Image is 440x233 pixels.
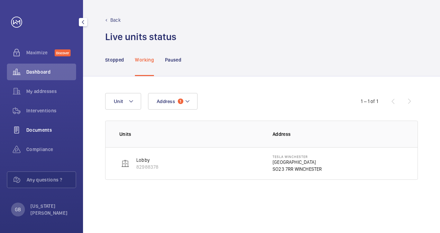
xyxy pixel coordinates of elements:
p: Lobby [136,157,158,164]
p: GB [15,206,21,213]
p: Stopped [105,56,124,63]
span: Compliance [26,146,76,153]
span: Discover [55,49,71,56]
button: Address1 [148,93,198,110]
p: [GEOGRAPHIC_DATA] [273,159,322,166]
span: Any questions ? [27,176,76,183]
p: Address [273,131,404,138]
p: [US_STATE][PERSON_NAME] [30,203,72,216]
p: 82988378 [136,164,158,170]
span: Dashboard [26,68,76,75]
span: Documents [26,127,76,133]
p: Working [135,56,154,63]
span: Interventions [26,107,76,114]
p: Back [110,17,121,24]
p: SO23 7RR WINCHESTER [273,166,322,173]
span: Address [157,99,175,104]
button: Unit [105,93,141,110]
span: 1 [178,99,183,104]
p: Paused [165,56,181,63]
p: TESLA Winchester [273,155,322,159]
img: elevator.svg [121,159,129,168]
h1: Live units status [105,30,176,43]
p: Units [119,131,262,138]
div: 1 – 1 of 1 [361,98,378,105]
span: Maximize [26,49,55,56]
span: My addresses [26,88,76,95]
span: Unit [114,99,123,104]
